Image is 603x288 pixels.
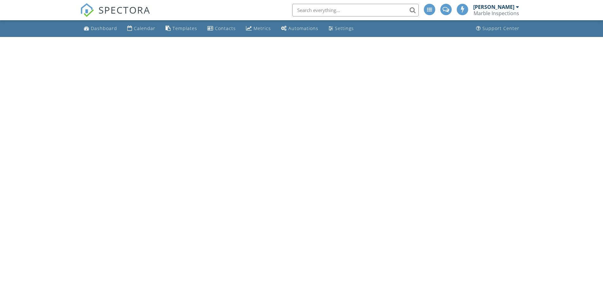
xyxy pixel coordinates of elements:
[474,10,519,16] div: Marble Inspections
[81,23,120,34] a: Dashboard
[474,23,522,34] a: Support Center
[80,9,150,22] a: SPECTORA
[205,23,238,34] a: Contacts
[279,23,321,34] a: Automations (Advanced)
[173,25,197,31] div: Templates
[91,25,117,31] div: Dashboard
[482,25,519,31] div: Support Center
[98,3,150,16] span: SPECTORA
[134,25,155,31] div: Calendar
[335,25,354,31] div: Settings
[163,23,200,34] a: Templates
[125,23,158,34] a: Calendar
[80,3,94,17] img: The Best Home Inspection Software - Spectora
[326,23,356,34] a: Settings
[243,23,273,34] a: Metrics
[473,4,514,10] div: [PERSON_NAME]
[288,25,318,31] div: Automations
[215,25,236,31] div: Contacts
[292,4,419,16] input: Search everything...
[254,25,271,31] div: Metrics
